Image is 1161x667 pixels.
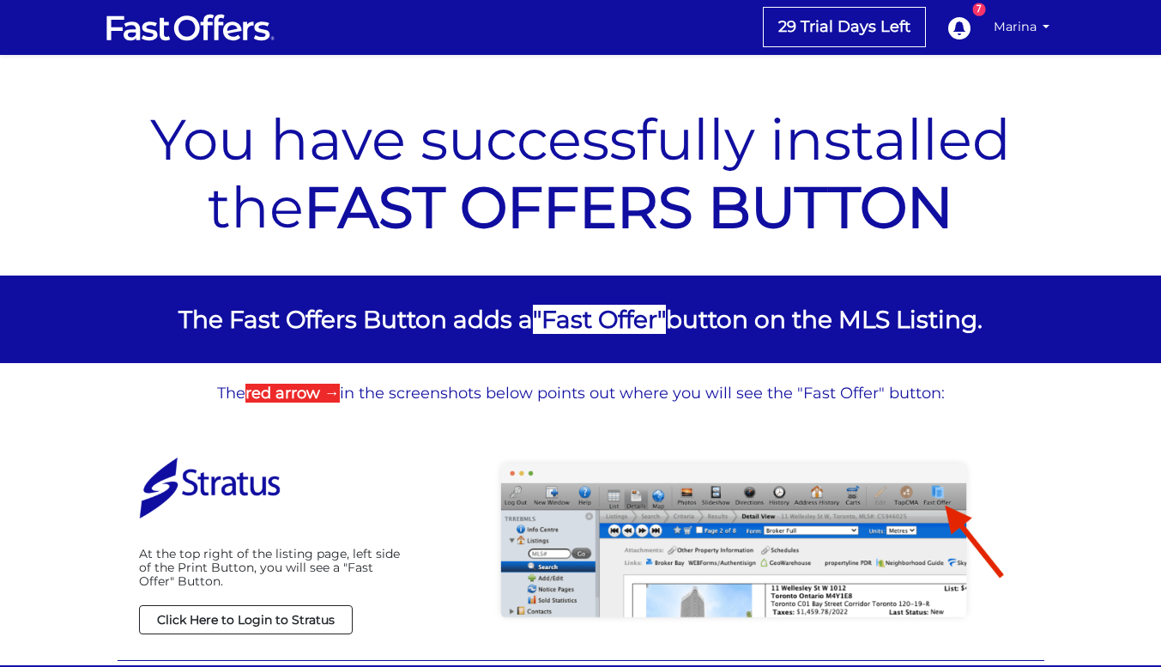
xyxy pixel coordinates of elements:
span: button on the MLS Listing [666,305,977,334]
span: " " [533,305,666,334]
a: Marina [987,10,1057,44]
p: You have successfully installed the [126,106,1036,241]
strong: Click Here to Login to Stratus [157,612,335,628]
strong: Fast Offer [541,305,657,334]
a: FAST OFFERS BUTTON [304,173,953,242]
strong: red arrow → [245,384,340,403]
iframe: Customerly Messenger Launcher [1096,600,1147,652]
p: The Fast Offers Button adds a [126,301,1036,337]
p: At the top right of the listing page, left side of the Print Button, you will see a "Fast Offer" ... [139,547,402,588]
span: . [977,305,983,334]
img: Stratus Fast Offer Button [446,458,1021,623]
a: Click Here to Login to Stratus [139,605,353,634]
img: Stratus Login [139,446,281,530]
a: 29 Trial Days Left [764,8,925,46]
a: 7 [939,8,978,47]
p: The in the screenshots below points out where you will see the "Fast Offer" button: [122,385,1040,403]
div: 7 [973,3,985,15]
